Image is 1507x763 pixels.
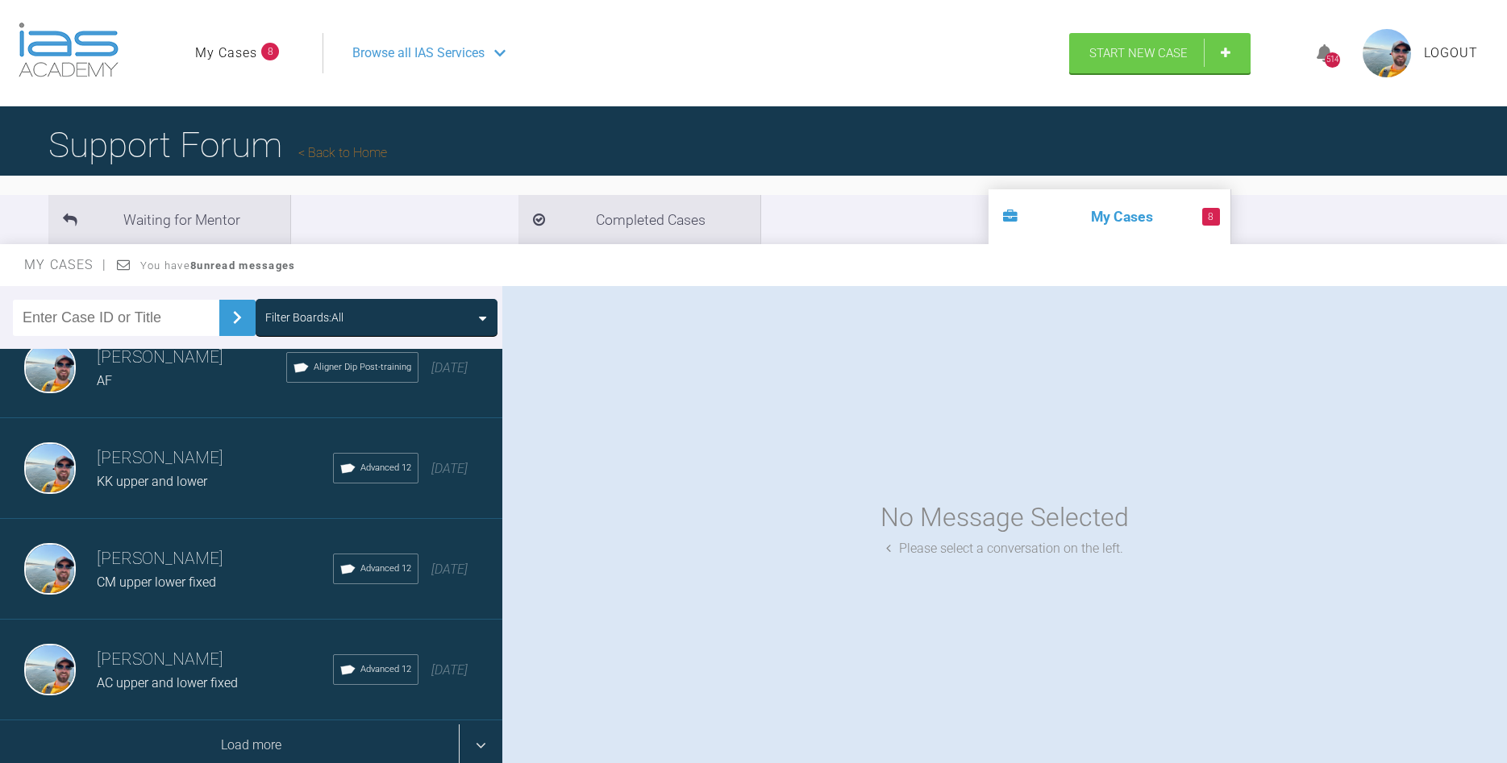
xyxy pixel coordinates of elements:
span: 8 [261,43,279,60]
img: Owen Walls [24,644,76,695]
li: Waiting for Mentor [48,195,290,244]
span: [DATE] [431,662,468,678]
input: Enter Case ID or Title [13,300,219,336]
h3: [PERSON_NAME] [97,545,333,573]
span: Browse all IAS Services [352,43,485,64]
a: My Cases [195,43,257,64]
img: Owen Walls [24,543,76,595]
li: My Cases [989,189,1230,244]
div: 514 [1325,52,1340,68]
img: Owen Walls [24,442,76,494]
h3: [PERSON_NAME] [97,344,286,371]
span: [DATE] [431,360,468,375]
img: chevronRight.28bd32b0.svg [224,305,250,330]
span: AF [97,373,112,388]
span: 8 [1202,208,1220,226]
span: My Cases [24,257,107,272]
span: Start New Case [1089,46,1188,60]
a: Back to Home [298,145,387,160]
strong: 8 unread messages [190,259,295,272]
span: Advanced 12 [360,461,411,475]
img: logo-light.3e3ef733.png [19,23,119,77]
span: [DATE] [431,562,468,577]
span: [DATE] [431,461,468,476]
h3: [PERSON_NAME] [97,646,333,674]
div: Filter Boards: All [265,309,343,326]
span: Advanced 12 [360,662,411,677]
span: CM upper lower fixed [97,574,216,590]
h3: [PERSON_NAME] [97,445,333,472]
span: KK upper and lower [97,474,207,489]
a: Logout [1424,43,1478,64]
img: profile.png [1363,29,1411,77]
img: Owen Walls [24,342,76,393]
span: Advanced 12 [360,562,411,576]
span: You have [140,259,296,272]
div: Please select a conversation on the left. [886,538,1123,559]
li: Completed Cases [518,195,760,244]
a: Start New Case [1069,33,1251,73]
div: No Message Selected [880,497,1129,538]
span: AC upper and lower fixed [97,675,238,690]
h1: Support Forum [48,117,387,173]
span: Aligner Dip Post-training [314,360,411,375]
